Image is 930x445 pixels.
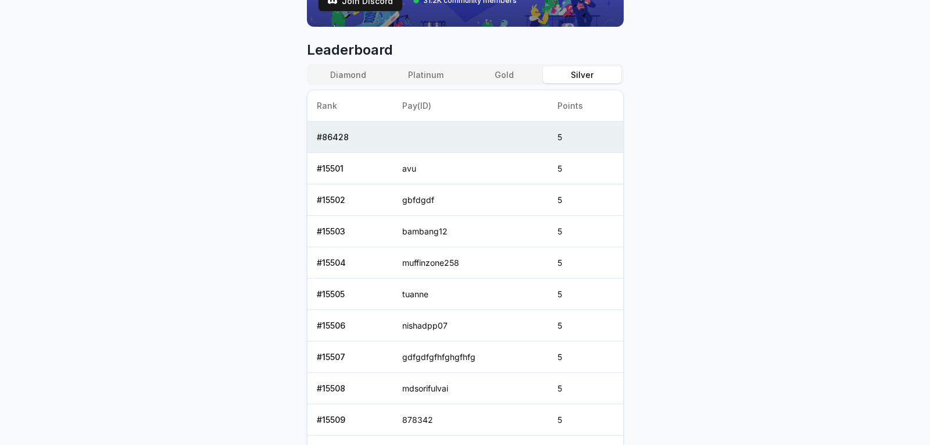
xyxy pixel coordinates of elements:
[307,279,393,310] td: # 15505
[465,66,543,83] button: Gold
[393,310,548,341] td: nishadpp07
[307,247,393,279] td: # 15504
[393,247,548,279] td: muffinzone258
[393,373,548,404] td: mdsorifulvai
[548,153,623,184] td: 5
[307,122,393,153] td: # 86428
[309,66,387,83] button: Diamond
[548,90,623,122] th: Points
[393,216,548,247] td: bambang12
[307,404,393,436] td: # 15509
[548,404,623,436] td: 5
[307,341,393,373] td: # 15507
[548,279,623,310] td: 5
[548,341,623,373] td: 5
[548,216,623,247] td: 5
[387,66,465,83] button: Platinum
[393,341,548,373] td: gdfgdfgfhfghgfhfg
[548,373,623,404] td: 5
[307,373,393,404] td: # 15508
[543,66,621,83] button: Silver
[307,90,393,122] th: Rank
[393,279,548,310] td: tuanne
[393,184,548,216] td: gbfdgdf
[393,90,548,122] th: Pay(ID)
[393,153,548,184] td: avu
[307,41,624,59] span: Leaderboard
[548,184,623,216] td: 5
[307,184,393,216] td: # 15502
[307,153,393,184] td: # 15501
[307,310,393,341] td: # 15506
[548,247,623,279] td: 5
[548,310,623,341] td: 5
[393,404,548,436] td: 878342
[548,122,623,153] td: 5
[307,216,393,247] td: # 15503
